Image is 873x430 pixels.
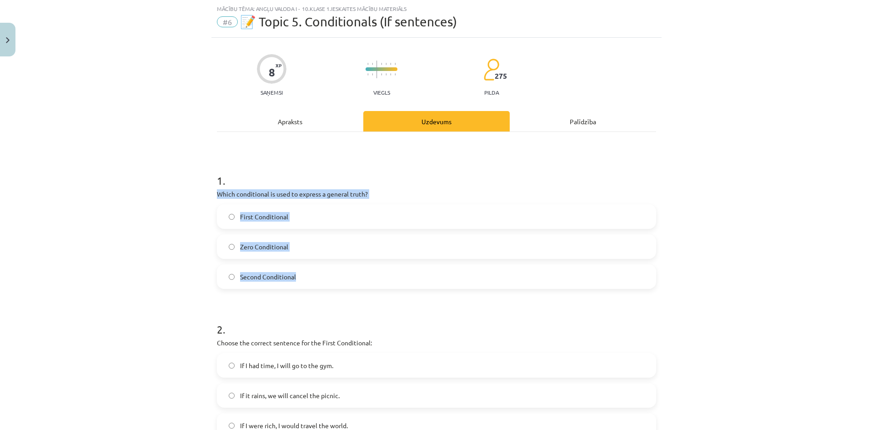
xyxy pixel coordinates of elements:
div: 8 [269,66,275,79]
img: icon-short-line-57e1e144782c952c97e751825c79c345078a6d821885a25fce030b3d8c18986b.svg [395,63,396,65]
h1: 1 . [217,158,656,187]
div: Palīdzība [510,111,656,132]
div: Apraksts [217,111,363,132]
img: icon-short-line-57e1e144782c952c97e751825c79c345078a6d821885a25fce030b3d8c18986b.svg [386,73,386,76]
img: icon-short-line-57e1e144782c952c97e751825c79c345078a6d821885a25fce030b3d8c18986b.svg [367,63,368,65]
span: 275 [495,72,507,80]
img: icon-short-line-57e1e144782c952c97e751825c79c345078a6d821885a25fce030b3d8c18986b.svg [372,63,373,65]
img: icon-short-line-57e1e144782c952c97e751825c79c345078a6d821885a25fce030b3d8c18986b.svg [390,63,391,65]
img: icon-short-line-57e1e144782c952c97e751825c79c345078a6d821885a25fce030b3d8c18986b.svg [367,73,368,76]
input: Zero Conditional [229,244,235,250]
h1: 2 . [217,307,656,335]
img: icon-short-line-57e1e144782c952c97e751825c79c345078a6d821885a25fce030b3d8c18986b.svg [390,73,391,76]
input: If it rains, we will cancel the picnic. [229,393,235,399]
p: Saņemsi [257,89,286,96]
span: 📝 Topic 5. Conditionals (If sentences) [240,14,457,29]
input: First Conditional [229,214,235,220]
span: If I had time, I will go to the gym. [240,361,333,370]
p: Choose the correct sentence for the First Conditional: [217,338,656,348]
input: If I had time, I will go to the gym. [229,363,235,369]
p: Which conditional is used to express a general truth? [217,189,656,199]
input: Second Conditional [229,274,235,280]
img: icon-short-line-57e1e144782c952c97e751825c79c345078a6d821885a25fce030b3d8c18986b.svg [386,63,386,65]
img: icon-short-line-57e1e144782c952c97e751825c79c345078a6d821885a25fce030b3d8c18986b.svg [381,63,382,65]
p: Viegls [373,89,390,96]
div: Mācību tēma: Angļu valoda i - 10.klase 1.ieskaites mācību materiāls [217,5,656,12]
img: icon-short-line-57e1e144782c952c97e751825c79c345078a6d821885a25fce030b3d8c18986b.svg [372,73,373,76]
img: icon-short-line-57e1e144782c952c97e751825c79c345078a6d821885a25fce030b3d8c18986b.svg [381,73,382,76]
img: students-c634bb4e5e11cddfef0936a35e636f08e4e9abd3cc4e673bd6f9a4125e45ecb1.svg [483,58,499,81]
div: Uzdevums [363,111,510,132]
span: First Conditional [240,212,288,222]
span: Second Conditional [240,272,296,282]
img: icon-close-lesson-0947bae3869378f0d4975bcd49f059093ad1ed9edebbc8119c70593378902aed.svg [6,37,10,43]
span: XP [276,63,281,68]
p: pilda [484,89,499,96]
span: #6 [217,16,238,27]
span: If it rains, we will cancel the picnic. [240,391,340,400]
img: icon-short-line-57e1e144782c952c97e751825c79c345078a6d821885a25fce030b3d8c18986b.svg [395,73,396,76]
span: Zero Conditional [240,242,288,252]
input: If I were rich, I would travel the world. [229,423,235,429]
